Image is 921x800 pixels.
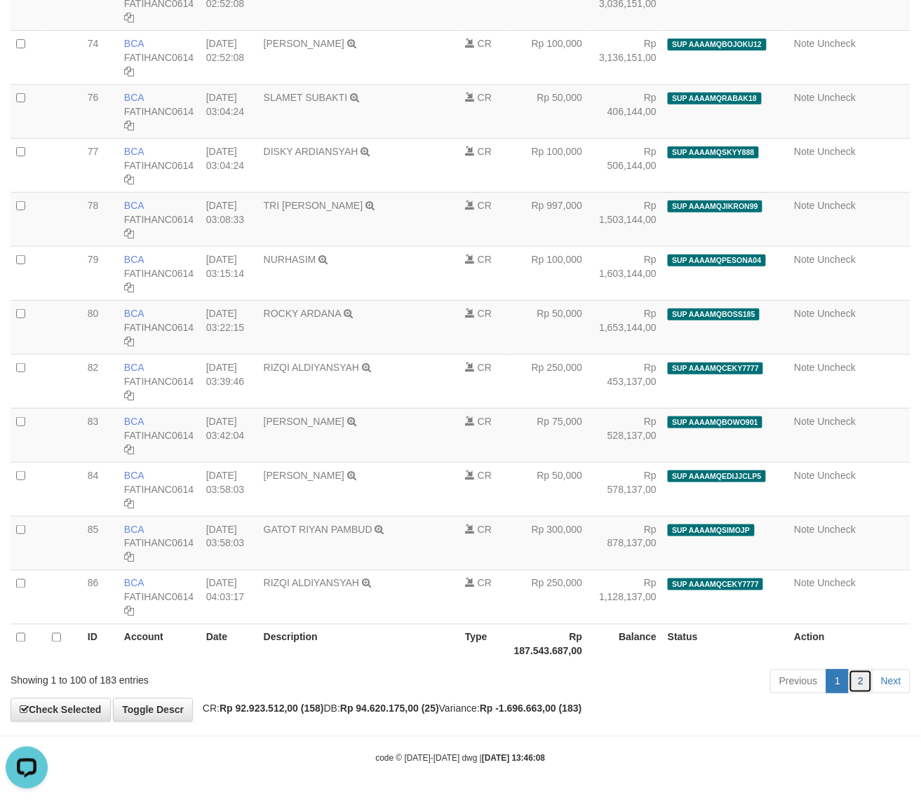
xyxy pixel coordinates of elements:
a: FATIHANC0614 [124,484,194,495]
a: Uncheck [818,92,856,103]
a: Note [794,308,815,319]
a: FATIHANC0614 [124,160,194,171]
a: Copy FATIHANC0614 to clipboard [124,336,134,347]
span: BCA [124,470,144,481]
a: RIZQI ALDIYANSYAH [264,578,359,589]
a: Previous [770,670,826,693]
a: ROCKY ARDANA [264,308,341,319]
a: FATIHANC0614 [124,268,194,279]
a: DISKY ARDIANSYAH [264,146,358,157]
a: Note [794,470,815,481]
span: 80 [88,308,99,319]
a: Uncheck [818,308,856,319]
a: Note [794,200,815,211]
span: SUP AAAAMQBOWO901 [668,416,762,428]
th: ID [82,624,119,664]
th: Rp 187.543.687,00 [509,624,588,664]
a: Copy FATIHANC0614 to clipboard [124,606,134,617]
a: Note [794,362,815,373]
strong: Rp 94.620.175,00 (25) [340,703,439,714]
td: Rp 1,128,137,00 [588,570,662,624]
td: [DATE] 03:58:03 [201,462,258,516]
a: Note [794,92,815,103]
span: 86 [88,578,99,589]
span: CR [478,146,492,157]
a: Uncheck [818,146,856,157]
a: Uncheck [818,578,856,589]
a: Copy FATIHANC0614 to clipboard [124,498,134,509]
span: BCA [124,416,144,427]
a: FATIHANC0614 [124,538,194,549]
span: BCA [124,578,144,589]
span: CR [478,416,492,427]
span: CR [478,92,492,103]
span: BCA [124,362,144,373]
span: SUP AAAAMQBOSS185 [668,309,760,320]
th: Date [201,624,258,664]
td: Rp 100,000 [509,246,588,300]
a: Uncheck [818,254,856,265]
strong: [DATE] 13:46:08 [482,754,545,764]
th: Status [662,624,788,664]
a: Note [794,146,815,157]
span: CR [478,200,492,211]
td: Rp 406,144,00 [588,84,662,138]
td: [DATE] 03:04:24 [201,138,258,192]
span: BCA [124,92,144,103]
a: FATIHANC0614 [124,106,194,117]
td: [DATE] 02:52:08 [201,30,258,84]
td: [DATE] 03:42:04 [201,408,258,462]
a: FATIHANC0614 [124,592,194,603]
td: Rp 1,603,144,00 [588,246,662,300]
button: Open LiveChat chat widget [6,6,48,48]
span: CR [478,524,492,535]
td: Rp 506,144,00 [588,138,662,192]
span: SUP AAAAMQEDIJJCLP5 [668,470,766,482]
span: SUP AAAAMQBOJOKU12 [668,39,766,50]
td: Rp 578,137,00 [588,462,662,516]
span: CR [478,38,492,49]
span: BCA [124,38,144,49]
a: FATIHANC0614 [124,214,194,225]
td: Rp 100,000 [509,30,588,84]
td: Rp 997,000 [509,192,588,246]
span: 77 [88,146,99,157]
td: Rp 300,000 [509,516,588,570]
span: CR [478,308,492,319]
a: Check Selected [11,698,111,722]
a: GATOT RIYAN PAMBUD [264,524,372,535]
a: Uncheck [818,200,856,211]
span: CR [478,470,492,481]
th: Type [459,624,509,664]
a: Copy FATIHANC0614 to clipboard [124,66,134,77]
a: Copy FATIHANC0614 to clipboard [124,552,134,563]
td: Rp 3,136,151,00 [588,30,662,84]
a: [PERSON_NAME] [264,416,344,427]
a: FATIHANC0614 [124,376,194,387]
td: Rp 250,000 [509,570,588,624]
span: SUP AAAAMQCEKY7777 [668,578,763,590]
a: Uncheck [818,524,856,535]
span: CR [478,254,492,265]
a: Copy FATIHANC0614 to clipboard [124,444,134,455]
span: SUP AAAAMQSIMOJP [668,524,754,536]
a: Note [794,416,815,427]
a: RIZQI ALDIYANSYAH [264,362,359,373]
td: Rp 1,503,144,00 [588,192,662,246]
a: Note [794,578,815,589]
td: [DATE] 03:39:46 [201,354,258,408]
span: CR [478,578,492,589]
a: FATIHANC0614 [124,430,194,441]
a: 1 [826,670,850,693]
a: Toggle Descr [113,698,193,722]
a: [PERSON_NAME] [264,470,344,481]
span: SUP AAAAMQJIKRON99 [668,201,762,212]
td: Rp 50,000 [509,300,588,354]
span: 85 [88,524,99,535]
a: Copy FATIHANC0614 to clipboard [124,120,134,131]
span: SUP AAAAMQSKYY888 [668,147,759,158]
a: FATIHANC0614 [124,322,194,333]
strong: Rp 92.923.512,00 (158) [220,703,324,714]
span: 84 [88,470,99,481]
span: SUP AAAAMQCEKY7777 [668,362,763,374]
